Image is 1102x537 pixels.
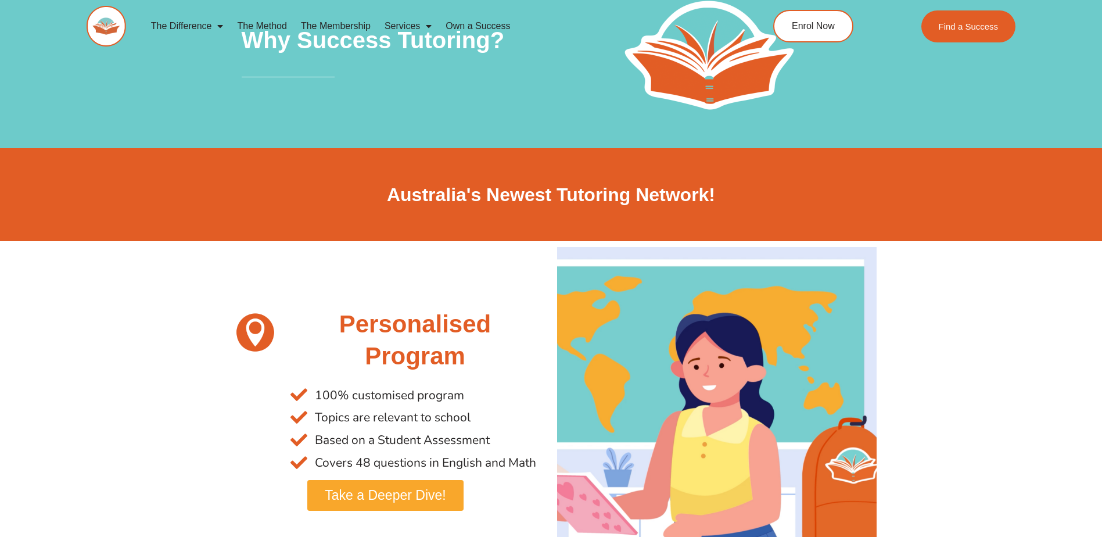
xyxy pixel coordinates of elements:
span: Topics are relevant to school [312,406,471,429]
a: Services [378,13,439,40]
span: Find a Success [939,22,999,31]
a: Enrol Now [773,10,853,42]
a: Own a Success [439,13,517,40]
a: Find a Success [921,10,1016,42]
h2: Australia's Newest Tutoring Network! [226,183,877,207]
span: 100% customised program [312,384,464,407]
span: Based on a Student Assessment [312,429,490,452]
span: Enrol Now [792,22,835,31]
a: The Membership [294,13,378,40]
h2: Personalised Program [290,309,539,372]
nav: Menu [144,13,720,40]
span: Covers 48 questions in English and Math [312,452,536,474]
span: Take a Deeper Dive! [325,489,446,502]
a: Take a Deeper Dive! [307,480,463,511]
a: The Method [230,13,293,40]
a: The Difference [144,13,231,40]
